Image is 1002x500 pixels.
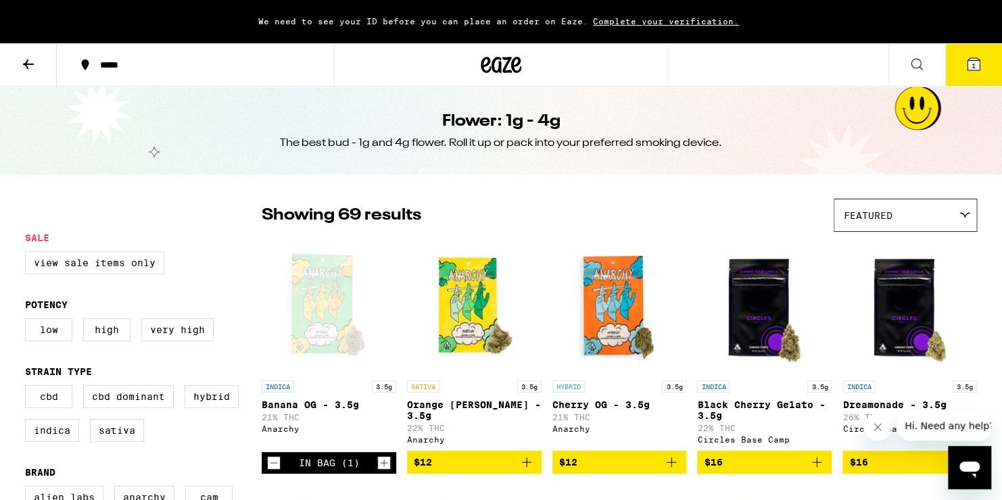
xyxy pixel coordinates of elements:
span: Hi. Need any help? [8,9,97,20]
p: HYBRID [552,380,585,393]
p: 3.5g [807,380,832,393]
a: Open page for Dreamonade - 3.5g from Circles Base Camp [842,239,977,451]
legend: Sale [25,232,49,243]
span: $16 [849,457,867,468]
img: Anarchy - Cherry OG - 3.5g [552,239,687,374]
span: Featured [844,210,892,221]
label: High [83,318,130,341]
div: The best bud - 1g and 4g flower. Roll it up or pack into your preferred smoking device. [280,136,722,151]
p: 22% THC [697,424,832,432]
div: Anarchy [262,424,396,433]
p: INDICA [842,380,875,393]
label: Indica [25,419,79,442]
div: Anarchy [407,435,542,444]
img: Circles Base Camp - Black Cherry Gelato - 3.5g [697,239,832,374]
iframe: Button to launch messaging window [948,446,991,489]
p: INDICA [262,380,294,393]
button: Add to bag [407,451,542,474]
p: INDICA [697,380,730,393]
div: Circles Base Camp [697,435,832,444]
button: 1 [945,44,1002,86]
legend: Strain Type [25,366,92,377]
a: Open page for Orange Runtz - 3.5g from Anarchy [407,239,542,451]
p: 21% THC [262,413,396,422]
legend: Brand [25,467,55,478]
span: $16 [704,457,722,468]
label: Low [25,318,72,341]
span: Complete your verification. [588,17,744,26]
button: Increment [377,456,391,470]
span: We need to see your ID before you can place an order on Eaze. [258,17,588,26]
legend: Potency [25,299,68,310]
label: Hybrid [185,385,239,408]
p: 22% THC [407,424,542,432]
span: $12 [414,457,432,468]
label: CBD Dominant [83,385,174,408]
p: 26% THC [842,413,977,422]
button: Add to bag [552,451,687,474]
a: Open page for Banana OG - 3.5g from Anarchy [262,239,396,452]
p: Black Cherry Gelato - 3.5g [697,399,832,421]
p: Cherry OG - 3.5g [552,399,687,410]
p: Showing 69 results [262,204,421,227]
button: Add to bag [842,451,977,474]
p: Banana OG - 3.5g [262,399,396,410]
iframe: Close message [864,414,891,441]
div: Anarchy [552,424,687,433]
label: Sativa [90,419,144,442]
button: Add to bag [697,451,832,474]
span: $12 [559,457,577,468]
p: SATIVA [407,380,439,393]
span: 1 [972,61,976,70]
label: Very High [141,318,214,341]
a: Open page for Black Cherry Gelato - 3.5g from Circles Base Camp [697,239,832,451]
img: Circles Base Camp - Dreamonade - 3.5g [842,239,977,374]
p: Dreamonade - 3.5g [842,399,977,410]
p: 21% THC [552,413,687,422]
p: Orange [PERSON_NAME] - 3.5g [407,399,542,421]
iframe: Message from company [897,411,991,441]
a: Open page for Cherry OG - 3.5g from Anarchy [552,239,687,451]
h1: Flower: 1g - 4g [442,110,560,133]
p: 3.5g [662,380,686,393]
p: 3.5g [953,380,977,393]
div: In Bag (1) [298,457,359,468]
label: CBD [25,385,72,408]
p: 3.5g [517,380,542,393]
label: View Sale Items Only [25,251,164,274]
div: Circles Base Camp [842,424,977,433]
p: 3.5g [372,380,396,393]
img: Anarchy - Orange Runtz - 3.5g [407,239,542,374]
button: Decrement [267,456,281,470]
